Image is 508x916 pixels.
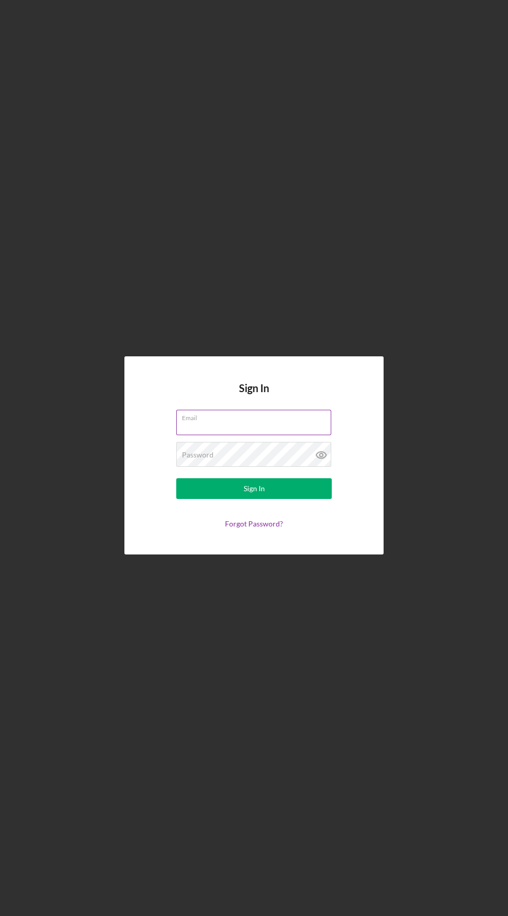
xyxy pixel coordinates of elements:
[244,478,265,499] div: Sign In
[182,410,331,422] label: Email
[239,382,269,410] h4: Sign In
[182,451,214,459] label: Password
[176,478,332,499] button: Sign In
[225,519,283,528] a: Forgot Password?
